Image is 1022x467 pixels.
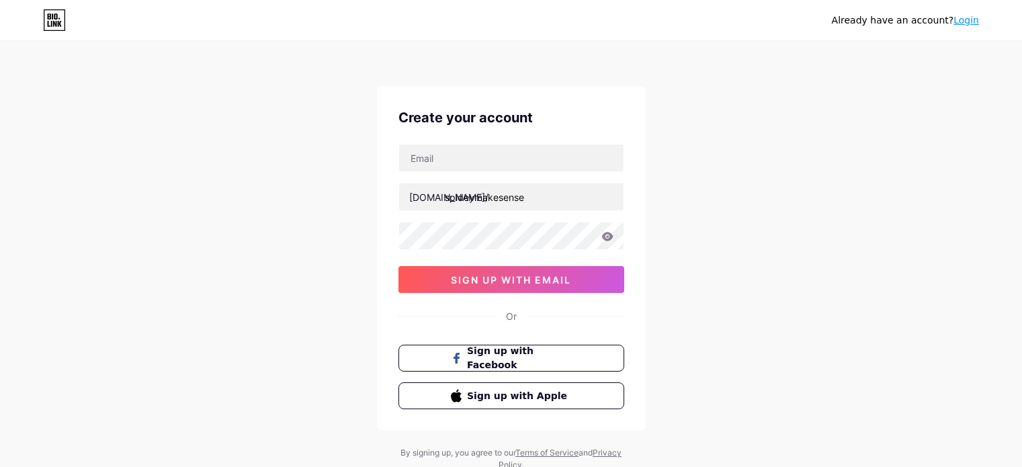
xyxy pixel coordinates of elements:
div: Or [506,309,517,323]
a: Terms of Service [515,448,579,458]
span: Sign up with Apple [467,389,571,403]
input: username [399,183,624,210]
div: Create your account [398,108,624,128]
div: Already have an account? [832,13,979,28]
button: sign up with email [398,266,624,293]
span: sign up with email [451,274,571,286]
a: Login [953,15,979,26]
button: Sign up with Apple [398,382,624,409]
input: Email [399,144,624,171]
button: Sign up with Facebook [398,345,624,372]
span: Sign up with Facebook [467,344,571,372]
div: [DOMAIN_NAME]/ [409,190,488,204]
